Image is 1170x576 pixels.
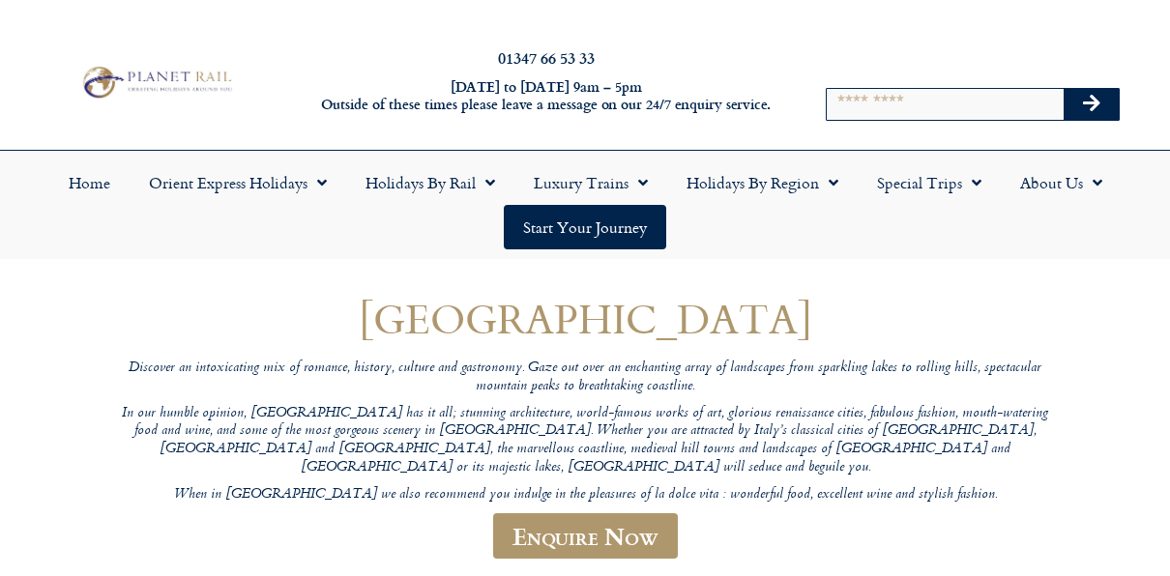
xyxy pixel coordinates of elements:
p: When in [GEOGRAPHIC_DATA] we also recommend you indulge in the pleasures of la dolce vita : wonde... [121,486,1049,504]
h6: [DATE] to [DATE] 9am – 5pm Outside of these times please leave a message on our 24/7 enquiry serv... [317,78,775,114]
a: Start your Journey [504,205,666,249]
img: Planet Rail Train Holidays Logo [76,63,236,101]
a: Home [49,160,130,205]
a: 01347 66 53 33 [498,46,595,69]
h1: [GEOGRAPHIC_DATA] [121,296,1049,341]
a: About Us [1001,160,1122,205]
a: Orient Express Holidays [130,160,346,205]
nav: Menu [10,160,1160,249]
button: Search [1064,89,1120,120]
a: Special Trips [858,160,1001,205]
a: Holidays by Region [667,160,858,205]
a: Enquire Now [493,513,678,559]
a: Luxury Trains [514,160,667,205]
p: Discover an intoxicating mix of romance, history, culture and gastronomy. Gaze out over an enchan... [121,360,1049,395]
p: In our humble opinion, [GEOGRAPHIC_DATA] has it all; stunning architecture, world-famous works of... [121,405,1049,477]
a: Holidays by Rail [346,160,514,205]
